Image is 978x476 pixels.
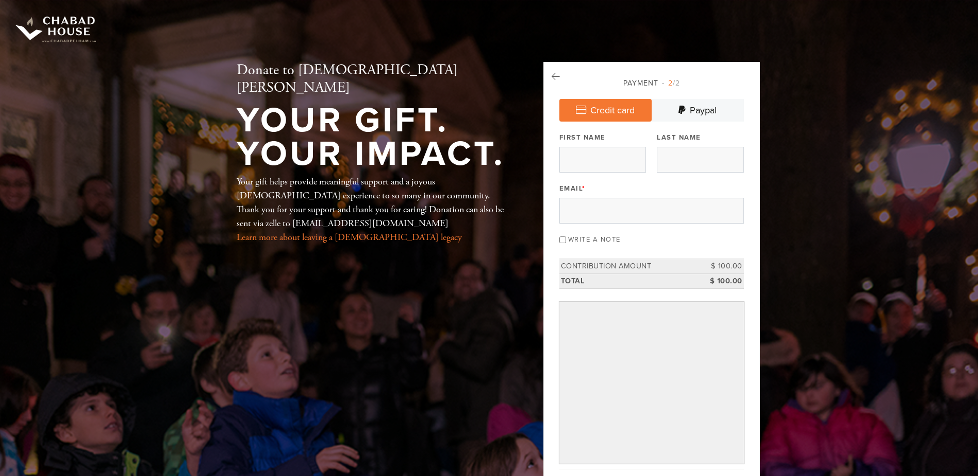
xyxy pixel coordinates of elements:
[559,99,652,122] a: Credit card
[582,184,586,193] span: This field is required.
[15,5,96,42] img: chabad%20house%20logo%20white%202_1.png
[237,175,510,244] div: Your gift helps provide meaningful support and a joyous [DEMOGRAPHIC_DATA] experience to so many ...
[698,259,744,274] td: $ 100.00
[698,274,744,288] td: $ 100.00
[561,304,742,462] iframe: Secure payment input frame
[559,78,744,89] div: Payment
[559,274,698,288] td: Total
[559,184,586,193] label: Email
[237,231,462,243] a: Learn more about leaving a [DEMOGRAPHIC_DATA] legacy
[559,133,606,142] label: First Name
[662,79,680,88] span: /2
[657,133,701,142] label: Last Name
[568,235,621,244] label: Write a note
[668,79,673,88] span: 2
[237,104,510,171] h1: Your Gift. Your Impact.
[652,99,744,122] a: Paypal
[237,62,510,96] h2: Donate to [DEMOGRAPHIC_DATA][PERSON_NAME]
[559,259,698,274] td: Contribution Amount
